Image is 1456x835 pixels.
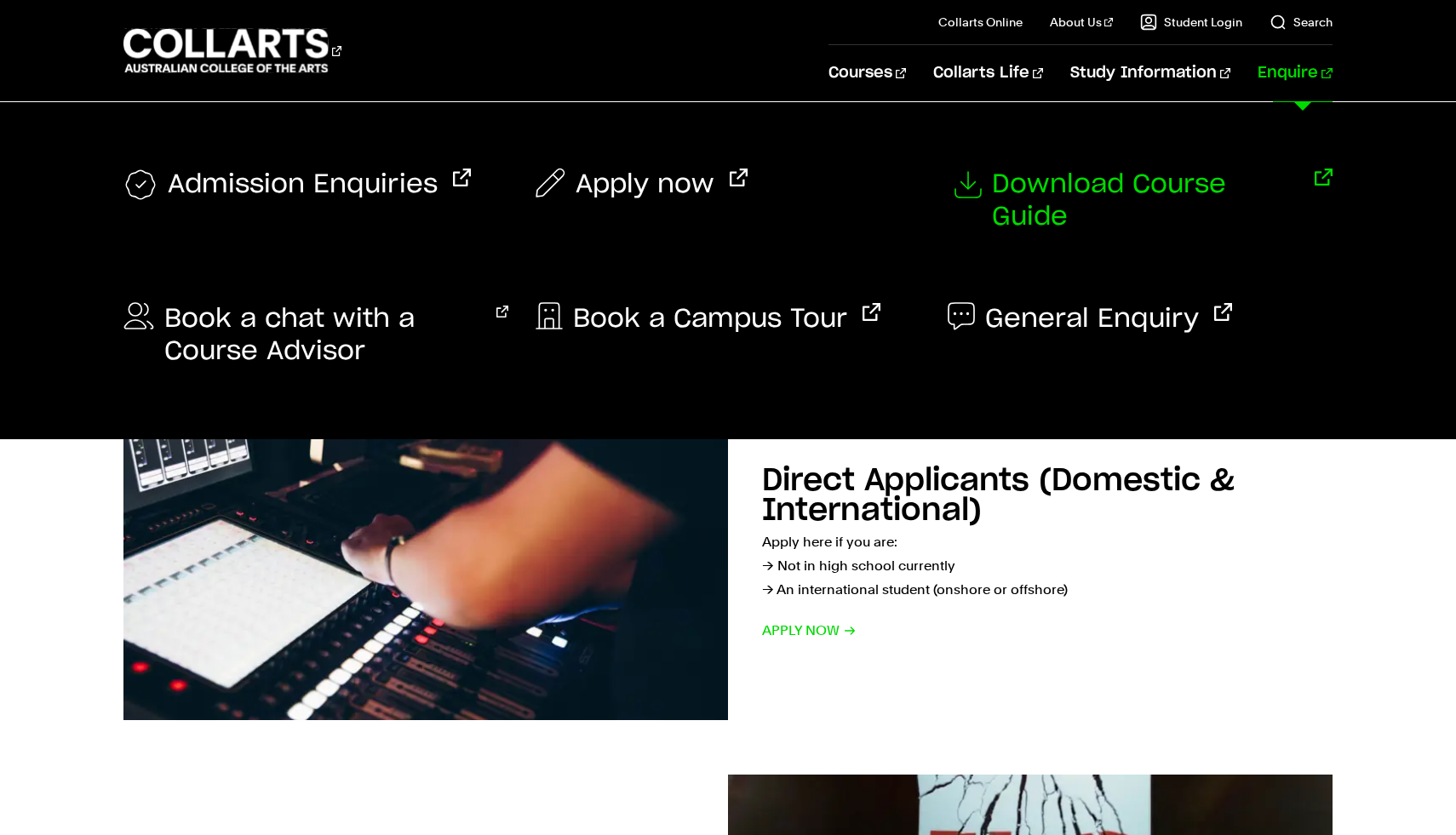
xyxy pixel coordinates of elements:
[762,466,1235,526] h2: Direct Applicants (Domestic & International)
[762,619,857,643] span: Apply now
[1270,14,1333,31] a: Search
[985,303,1199,335] span: General Enquiry
[1140,14,1242,31] a: Student Login
[168,169,438,203] span: Admission Enquiries
[536,169,748,201] a: Apply now
[948,169,1333,233] a: Download Course Guide
[123,26,341,75] div: Go to homepage
[123,407,1332,720] a: Direct Applicants (Domestic & International) Apply here if you are:→ Not in high school currently...
[536,303,880,335] a: Book a Campus Tour
[948,303,1232,335] a: General Enquiry
[1258,45,1332,101] a: Enquire
[573,303,847,335] span: Book a Campus Tour
[992,169,1299,233] span: Download Course Guide
[123,303,508,368] a: Book a chat with a Course Advisor
[1050,14,1113,31] a: About Us
[1070,45,1230,101] a: Study Information
[576,169,714,201] span: Apply now
[938,14,1023,31] a: Collarts Online
[828,45,906,101] a: Courses
[933,45,1043,101] a: Collarts Life
[123,169,471,203] a: Admission Enquiries
[164,303,480,368] span: Book a chat with a Course Advisor
[762,530,1333,602] p: Apply here if you are: → Not in high school currently → An international student (onshore or offs...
